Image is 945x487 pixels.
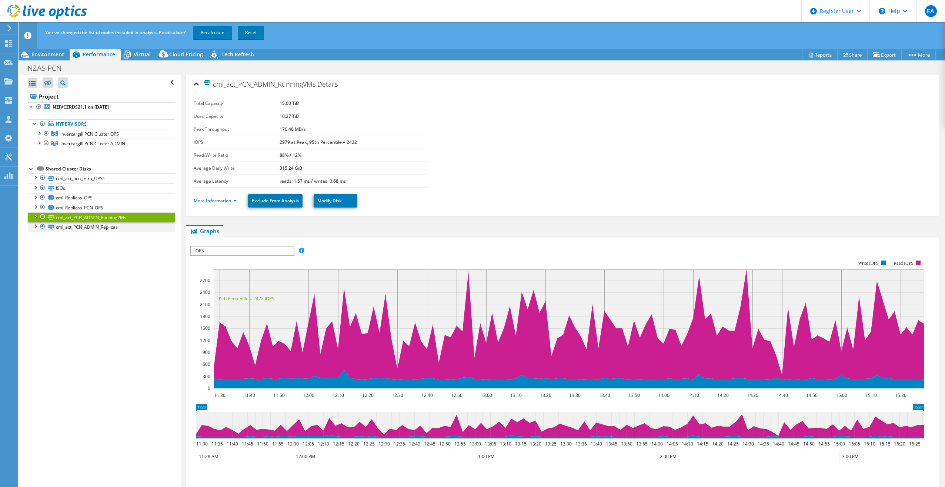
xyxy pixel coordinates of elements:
[835,392,847,398] text: 15:00
[510,392,521,398] text: 13:10
[194,152,280,159] label: Read/Write Ratio
[651,441,662,447] text: 14:00
[200,313,210,319] text: 1800
[772,441,784,447] text: 14:40
[363,441,374,447] text: 12:25
[391,392,403,398] text: 12:30
[332,392,344,398] text: 12:10
[28,90,175,102] a: Project
[500,441,511,447] text: 13:10
[200,289,210,295] text: 2400
[393,441,405,447] text: 12:35
[717,392,728,398] text: 14:20
[217,295,274,302] text: 95th Percentile = 2422 IOPS
[203,349,210,355] text: 900
[272,441,283,447] text: 11:55
[858,261,879,266] text: Write IOPS
[598,392,610,398] text: 13:40
[46,165,175,173] div: Shared Cluster Disks
[28,193,175,203] a: cml_Replicas_OPS
[194,139,280,146] label: IOPS
[28,119,175,129] a: Hypervisors
[28,129,175,139] a: Invercargill PCN Cluster OPS
[530,441,541,447] text: 13:20
[31,51,64,58] span: Environment
[208,385,210,391] text: 0
[424,441,435,447] text: 12:45
[194,198,237,204] a: More Information
[200,337,210,344] text: 1200
[194,126,280,133] label: Peak Throughput
[901,49,936,60] a: More
[169,51,203,58] span: Cloud Pricing
[280,165,302,171] b: 315.24 GiB
[60,140,125,147] span: Invercargill PCN Cluster ADMIN
[788,441,799,447] text: 14:45
[211,441,223,447] text: 11:35
[200,301,210,308] text: 2100
[575,441,587,447] text: 13:35
[314,194,357,208] a: Modify Disk
[28,102,175,112] a: NZIVCZRDS21.1 on [DATE]
[837,49,868,60] a: Share
[221,51,254,58] span: Tech Refresh
[273,392,284,398] text: 11:50
[194,113,280,120] label: Used Capacity
[280,100,299,106] b: 15.00 TiB
[194,178,280,185] label: Average Latency
[280,139,357,145] b: 2979 at Peak, 95th Percentile = 2422
[280,113,299,119] b: 10.27 TiB
[287,441,298,447] text: 12:00
[28,183,175,193] a: ISOs
[864,441,875,447] text: 15:10
[605,441,617,447] text: 13:45
[833,441,845,447] text: 15:00
[666,441,678,447] text: 14:05
[24,64,73,72] h1: NZAS PCN
[540,392,551,398] text: 13:20
[727,441,738,447] text: 14:25
[454,441,465,447] text: 12:55
[191,246,293,255] span: IOPS
[203,80,315,88] span: cml_act_PCN_ADMIN_RunningVMs
[243,392,255,398] text: 11:40
[628,392,640,398] text: 13:50
[193,26,232,39] a: Recalculate
[28,203,175,212] a: cml_Replicas_PCN_OPS
[894,261,914,266] text: Read IOPS
[317,80,338,89] span: Details
[421,392,433,398] text: 12:40
[712,441,723,447] text: 14:20
[241,441,253,447] text: 11:45
[200,277,210,284] text: 2700
[681,441,693,447] text: 14:10
[196,441,207,447] text: 11:30
[515,441,526,447] text: 13:15
[190,227,219,235] span: Graphs
[879,441,890,447] text: 15:15
[333,441,344,447] text: 12:15
[194,165,280,172] label: Average Daily Write
[302,441,314,447] text: 12:05
[818,441,829,447] text: 14:55
[658,392,669,398] text: 14:00
[408,441,420,447] text: 12:40
[484,441,496,447] text: 13:05
[238,26,264,39] a: Reset
[439,441,450,447] text: 12:50
[590,441,602,447] text: 13:40
[317,441,329,447] text: 12:10
[248,194,303,208] a: Exclude From Analysis
[545,441,556,447] text: 13:25
[747,392,758,398] text: 14:30
[28,173,175,183] a: cml_act_pcn_infra_OPS1
[60,131,119,137] span: Invercargill PCN Cluster OPS
[83,51,115,58] span: Performance
[348,441,359,447] text: 12:20
[203,373,210,380] text: 300
[362,392,373,398] text: 12:20
[257,441,268,447] text: 11:50
[560,441,571,447] text: 13:30
[894,441,905,447] text: 15:20
[28,222,175,232] a: cml_act_PCN_ADMIN_Replicas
